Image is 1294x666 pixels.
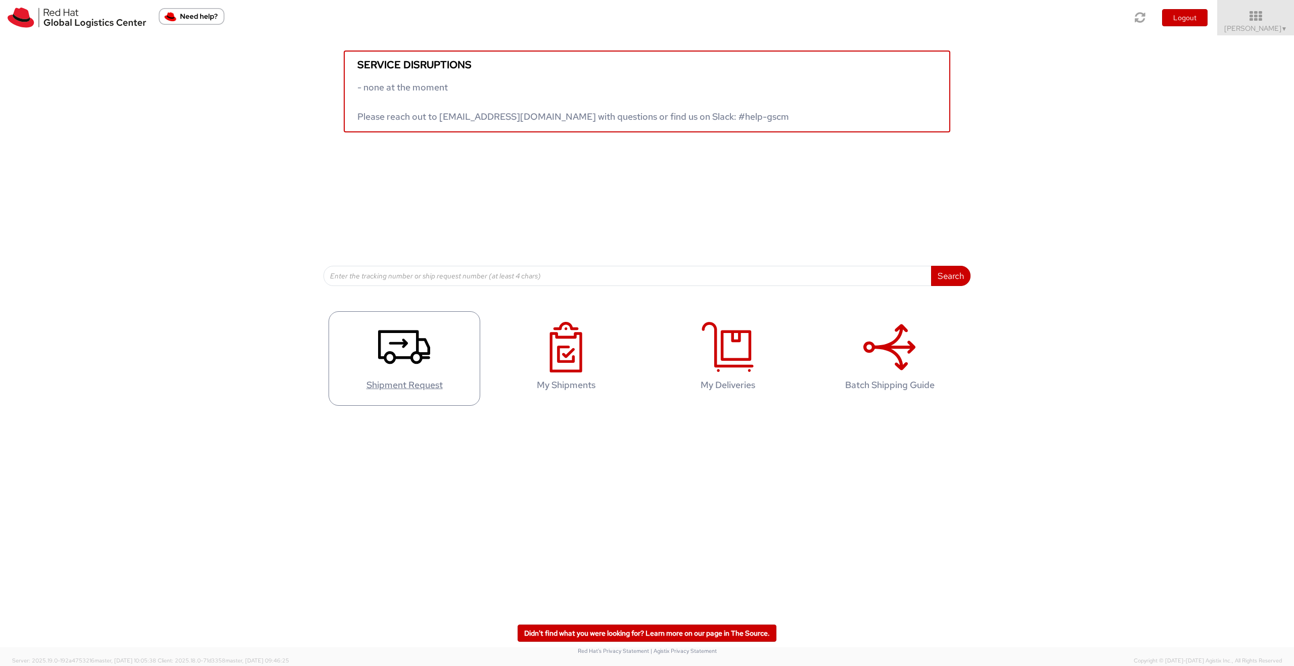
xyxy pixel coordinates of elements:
[225,657,289,664] span: master, [DATE] 09:46:25
[323,266,932,286] input: Enter the tracking number or ship request number (at least 4 chars)
[1281,25,1287,33] span: ▼
[578,647,649,654] a: Red Hat's Privacy Statement
[357,59,937,70] h5: Service disruptions
[814,311,965,406] a: Batch Shipping Guide
[1134,657,1282,665] span: Copyright © [DATE]-[DATE] Agistix Inc., All Rights Reserved
[931,266,970,286] button: Search
[95,657,156,664] span: master, [DATE] 10:05:38
[8,8,146,28] img: rh-logistics-00dfa346123c4ec078e1.svg
[12,657,156,664] span: Server: 2025.19.0-192a4753216
[651,647,717,654] a: | Agistix Privacy Statement
[501,380,631,390] h4: My Shipments
[339,380,470,390] h4: Shipment Request
[490,311,642,406] a: My Shipments
[158,657,289,664] span: Client: 2025.18.0-71d3358
[344,51,950,132] a: Service disruptions - none at the moment Please reach out to [EMAIL_ADDRESS][DOMAIN_NAME] with qu...
[329,311,480,406] a: Shipment Request
[518,625,776,642] a: Didn't find what you were looking for? Learn more on our page in The Source.
[652,311,804,406] a: My Deliveries
[1224,24,1287,33] span: [PERSON_NAME]
[663,380,793,390] h4: My Deliveries
[824,380,955,390] h4: Batch Shipping Guide
[357,81,789,122] span: - none at the moment Please reach out to [EMAIL_ADDRESS][DOMAIN_NAME] with questions or find us o...
[1162,9,1208,26] button: Logout
[159,8,224,25] button: Need help?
